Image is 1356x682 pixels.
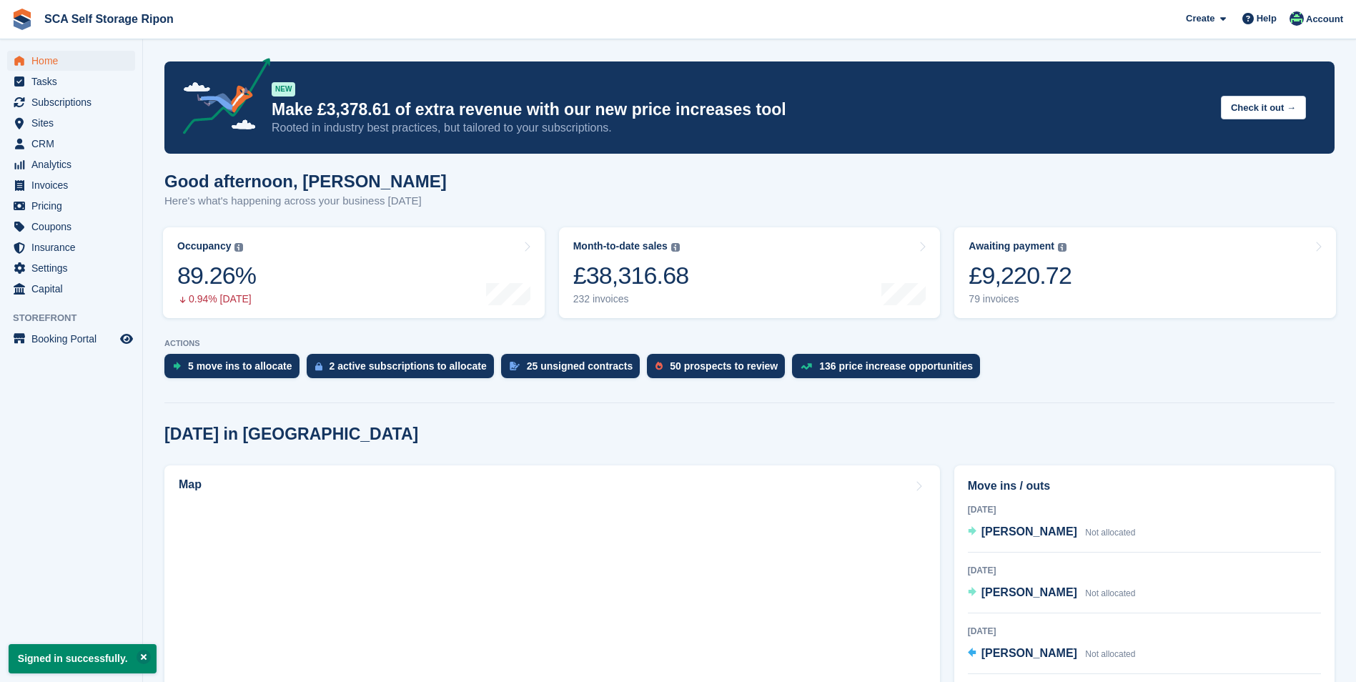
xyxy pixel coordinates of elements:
[981,586,1077,598] span: [PERSON_NAME]
[31,258,117,278] span: Settings
[173,362,181,370] img: move_ins_to_allocate_icon-fdf77a2bb77ea45bf5b3d319d69a93e2d87916cf1d5bf7949dd705db3b84f3ca.svg
[171,58,271,139] img: price-adjustments-announcement-icon-8257ccfd72463d97f412b2fc003d46551f7dbcb40ab6d574587a9cd5c0d94...
[819,360,973,372] div: 136 price increase opportunities
[1290,11,1304,26] img: Thomas Webb
[31,217,117,237] span: Coupons
[31,71,117,92] span: Tasks
[1257,11,1277,26] span: Help
[179,478,202,491] h2: Map
[1085,528,1135,538] span: Not allocated
[164,354,307,385] a: 5 move ins to allocate
[7,175,135,195] a: menu
[13,311,142,325] span: Storefront
[954,227,1336,318] a: Awaiting payment £9,220.72 79 invoices
[31,154,117,174] span: Analytics
[968,564,1321,577] div: [DATE]
[792,354,987,385] a: 136 price increase opportunities
[1221,96,1306,119] button: Check it out →
[307,354,501,385] a: 2 active subscriptions to allocate
[7,71,135,92] a: menu
[968,645,1136,663] a: [PERSON_NAME] Not allocated
[177,261,256,290] div: 89.26%
[968,523,1136,542] a: [PERSON_NAME] Not allocated
[164,339,1335,348] p: ACTIONS
[968,584,1136,603] a: [PERSON_NAME] Not allocated
[31,92,117,112] span: Subscriptions
[7,51,135,71] a: menu
[969,240,1054,252] div: Awaiting payment
[1306,12,1343,26] span: Account
[573,261,689,290] div: £38,316.68
[981,647,1077,659] span: [PERSON_NAME]
[31,175,117,195] span: Invoices
[7,237,135,257] a: menu
[7,329,135,349] a: menu
[527,360,633,372] div: 25 unsigned contracts
[647,354,792,385] a: 50 prospects to review
[7,258,135,278] a: menu
[7,154,135,174] a: menu
[655,362,663,370] img: prospect-51fa495bee0391a8d652442698ab0144808aea92771e9ea1ae160a38d050c398.svg
[573,293,689,305] div: 232 invoices
[118,330,135,347] a: Preview store
[969,293,1072,305] div: 79 invoices
[330,360,487,372] div: 2 active subscriptions to allocate
[39,7,179,31] a: SCA Self Storage Ripon
[164,172,447,191] h1: Good afternoon, [PERSON_NAME]
[7,134,135,154] a: menu
[31,237,117,257] span: Insurance
[1085,588,1135,598] span: Not allocated
[9,644,157,673] p: Signed in successfully.
[501,354,648,385] a: 25 unsigned contracts
[969,261,1072,290] div: £9,220.72
[801,363,812,370] img: price_increase_opportunities-93ffe204e8149a01c8c9dc8f82e8f89637d9d84a8eef4429ea346261dce0b2c0.svg
[177,240,231,252] div: Occupancy
[272,120,1209,136] p: Rooted in industry best practices, but tailored to your subscriptions.
[163,227,545,318] a: Occupancy 89.26% 0.94% [DATE]
[1186,11,1214,26] span: Create
[31,113,117,133] span: Sites
[31,329,117,349] span: Booking Portal
[7,217,135,237] a: menu
[31,134,117,154] span: CRM
[31,196,117,216] span: Pricing
[670,360,778,372] div: 50 prospects to review
[234,243,243,252] img: icon-info-grey-7440780725fd019a000dd9b08b2336e03edf1995a4989e88bcd33f0948082b44.svg
[31,51,117,71] span: Home
[671,243,680,252] img: icon-info-grey-7440780725fd019a000dd9b08b2336e03edf1995a4989e88bcd33f0948082b44.svg
[981,525,1077,538] span: [PERSON_NAME]
[315,362,322,371] img: active_subscription_to_allocate_icon-d502201f5373d7db506a760aba3b589e785aa758c864c3986d89f69b8ff3...
[1085,649,1135,659] span: Not allocated
[559,227,941,318] a: Month-to-date sales £38,316.68 232 invoices
[188,360,292,372] div: 5 move ins to allocate
[1058,243,1067,252] img: icon-info-grey-7440780725fd019a000dd9b08b2336e03edf1995a4989e88bcd33f0948082b44.svg
[7,92,135,112] a: menu
[7,113,135,133] a: menu
[31,279,117,299] span: Capital
[164,425,418,444] h2: [DATE] in [GEOGRAPHIC_DATA]
[7,279,135,299] a: menu
[968,478,1321,495] h2: Move ins / outs
[11,9,33,30] img: stora-icon-8386f47178a22dfd0bd8f6a31ec36ba5ce8667c1dd55bd0f319d3a0aa187defe.svg
[164,193,447,209] p: Here's what's happening across your business [DATE]
[573,240,668,252] div: Month-to-date sales
[968,625,1321,638] div: [DATE]
[7,196,135,216] a: menu
[510,362,520,370] img: contract_signature_icon-13c848040528278c33f63329250d36e43548de30e8caae1d1a13099fd9432cc5.svg
[177,293,256,305] div: 0.94% [DATE]
[968,503,1321,516] div: [DATE]
[272,82,295,97] div: NEW
[272,99,1209,120] p: Make £3,378.61 of extra revenue with our new price increases tool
